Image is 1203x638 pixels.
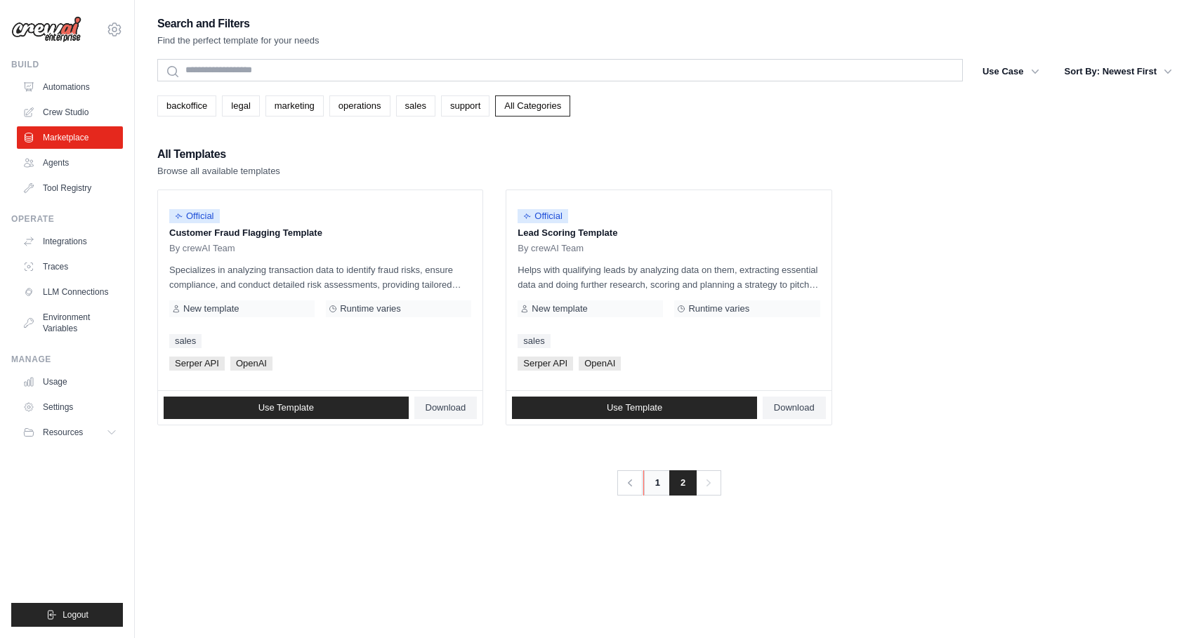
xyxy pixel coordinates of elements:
div: Build [11,59,123,70]
a: Marketplace [17,126,123,149]
a: support [441,95,489,117]
h2: All Templates [157,145,280,164]
p: Find the perfect template for your needs [157,34,320,48]
a: operations [329,95,390,117]
a: Integrations [17,230,123,253]
span: Official [518,209,568,223]
span: 2 [669,470,697,496]
a: Use Template [512,397,757,419]
div: Manage [11,354,123,365]
div: Operate [11,213,123,225]
span: Official [169,209,220,223]
h2: Search and Filters [157,14,320,34]
button: Sort By: Newest First [1056,59,1181,84]
img: Logo [11,16,81,43]
span: Serper API [169,357,225,371]
a: Download [763,397,826,419]
span: Download [774,402,815,413]
a: legal [222,95,259,117]
p: Lead Scoring Template [518,226,820,240]
span: OpenAI [230,357,272,371]
a: backoffice [157,95,216,117]
nav: Pagination [617,470,721,496]
a: Environment Variables [17,306,123,340]
a: 1 [643,470,671,496]
span: Resources [43,427,83,438]
a: Use Template [164,397,409,419]
a: marketing [265,95,324,117]
a: Automations [17,76,123,98]
button: Resources [17,421,123,444]
span: Download [426,402,466,413]
span: By crewAI Team [169,243,235,254]
button: Use Case [974,59,1048,84]
a: sales [518,334,550,348]
span: Use Template [258,402,314,413]
span: New template [183,303,239,314]
a: Traces [17,255,123,278]
span: By crewAI Team [518,243,584,254]
span: Use Template [607,402,662,413]
a: Download [414,397,478,419]
span: OpenAI [579,357,621,371]
a: LLM Connections [17,281,123,303]
p: Browse all available templates [157,164,280,178]
a: Tool Registry [17,177,123,199]
a: Usage [17,371,123,393]
p: Helps with qualifying leads by analyzing data on them, extracting essential data and doing furthe... [518,262,820,292]
p: Customer Fraud Flagging Template [169,226,471,240]
a: Crew Studio [17,101,123,124]
a: Settings [17,396,123,418]
a: Agents [17,152,123,174]
span: New template [532,303,587,314]
button: Logout [11,603,123,627]
p: Specializes in analyzing transaction data to identify fraud risks, ensure compliance, and conduct... [169,262,471,292]
a: All Categories [495,95,570,117]
span: Serper API [518,357,573,371]
span: Runtime varies [688,303,749,314]
span: Runtime varies [340,303,401,314]
a: sales [396,95,435,117]
a: sales [169,334,202,348]
span: Logout [63,609,88,620]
